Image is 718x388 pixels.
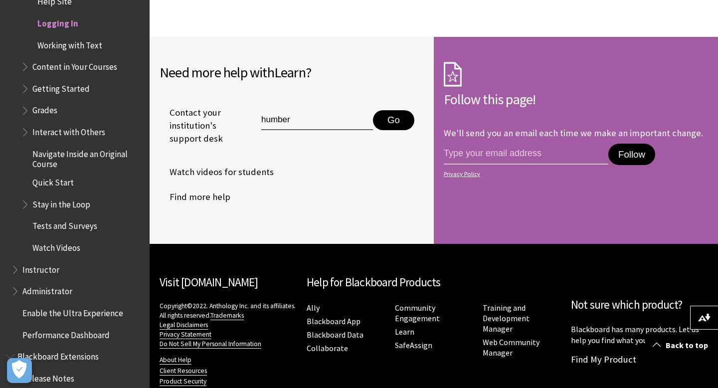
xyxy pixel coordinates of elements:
[160,367,207,376] a: Client Resources
[307,303,320,313] a: Ally
[160,62,424,83] h2: Need more help with ?
[571,296,708,314] h2: Not sure which product?
[444,171,705,178] a: Privacy Policy
[160,190,230,204] a: Find more help
[37,37,102,50] span: Working with Text
[32,80,90,94] span: Getting Started
[160,165,274,180] a: Watch videos for students
[32,196,90,209] span: Stay in the Loop
[274,63,306,81] span: Learn
[444,144,608,165] input: email address
[32,102,57,116] span: Grades
[160,321,208,330] a: Legal Disclaimers
[307,330,363,340] a: Blackboard Data
[395,303,440,324] a: Community Engagement
[22,370,74,384] span: Release Notes
[22,283,72,296] span: Administrator
[22,305,123,318] span: Enable the Ultra Experience
[7,358,32,383] button: Open Preferences
[160,356,191,365] a: About Help
[483,337,539,358] a: Web Community Manager
[17,348,99,362] span: Blackboard Extensions
[483,303,530,334] a: Training and Development Manager
[160,301,297,349] p: Copyright©2022. Anthology Inc. and its affiliates. All rights reserved.
[444,89,708,110] h2: Follow this page!
[160,330,211,339] a: Privacy Statement
[608,144,655,166] button: Follow
[32,174,74,188] span: Quick Start
[307,316,360,327] a: Blackboard App
[261,110,373,130] input: Type institution name to get support
[160,275,258,289] a: Visit [DOMAIN_NAME]
[571,324,708,346] p: Blackboard has many products. Let us help you find what you need.
[395,340,432,351] a: SafeAssign
[395,327,414,337] a: Learn
[22,327,110,340] span: Performance Dashboard
[444,62,462,87] img: Subscription Icon
[32,239,80,253] span: Watch Videos
[444,127,703,139] p: We'll send you an email each time we make an important change.
[37,15,78,28] span: Logging In
[32,58,117,72] span: Content in Your Courses
[571,354,636,365] a: Find My Product
[160,106,238,146] span: Contact your institution's support desk
[160,377,206,386] a: Product Security
[32,124,105,137] span: Interact with Others
[160,340,261,349] a: Do Not Sell My Personal Information
[22,261,59,275] span: Instructor
[373,110,414,130] button: Go
[645,336,718,355] a: Back to top
[307,274,561,291] h2: Help for Blackboard Products
[32,218,97,231] span: Tests and Surveys
[32,146,143,169] span: Navigate Inside an Original Course
[210,311,244,320] a: Trademarks
[307,343,348,354] a: Collaborate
